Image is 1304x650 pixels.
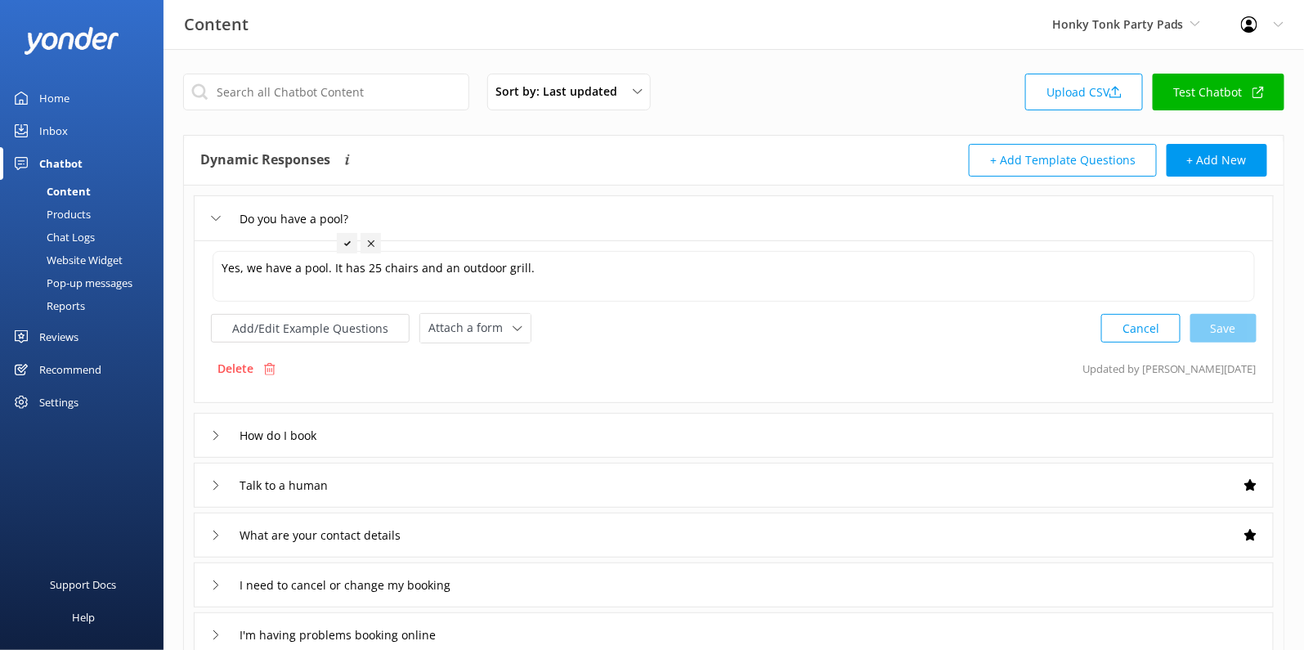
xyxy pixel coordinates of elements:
div: Reviews [39,321,78,353]
a: Reports [10,294,164,317]
input: Search all Chatbot Content [183,74,469,110]
button: Cancel [1101,314,1181,343]
h3: Content [184,11,249,38]
img: yonder-white-logo.png [25,27,119,54]
div: Chat Logs [10,226,95,249]
a: Pop-up messages [10,271,164,294]
div: Products [10,203,91,226]
a: Upload CSV [1025,74,1143,110]
a: Content [10,180,164,203]
div: Settings [39,386,78,419]
div: Home [39,82,69,114]
div: Content [10,180,91,203]
p: Delete [217,360,253,378]
div: Recommend [39,353,101,386]
button: + Add Template Questions [969,144,1157,177]
h4: Dynamic Responses [200,144,330,177]
div: Website Widget [10,249,123,271]
p: Updated by [PERSON_NAME] [DATE] [1082,353,1257,384]
button: Add/Edit Example Questions [211,314,410,343]
textarea: Yes, we have a pool. It has 25 chairs and an outdoor grill. [213,251,1255,302]
div: Pop-up messages [10,271,132,294]
a: Products [10,203,164,226]
div: Chatbot [39,147,83,180]
span: Honky Tonk Party Pads [1052,16,1184,32]
button: + Add New [1167,144,1267,177]
a: Test Chatbot [1153,74,1284,110]
a: Chat Logs [10,226,164,249]
span: Sort by: Last updated [495,83,627,101]
div: Inbox [39,114,68,147]
a: Website Widget [10,249,164,271]
div: Reports [10,294,85,317]
div: Help [72,601,95,634]
div: Support Docs [51,568,117,601]
span: Attach a form [428,319,513,337]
